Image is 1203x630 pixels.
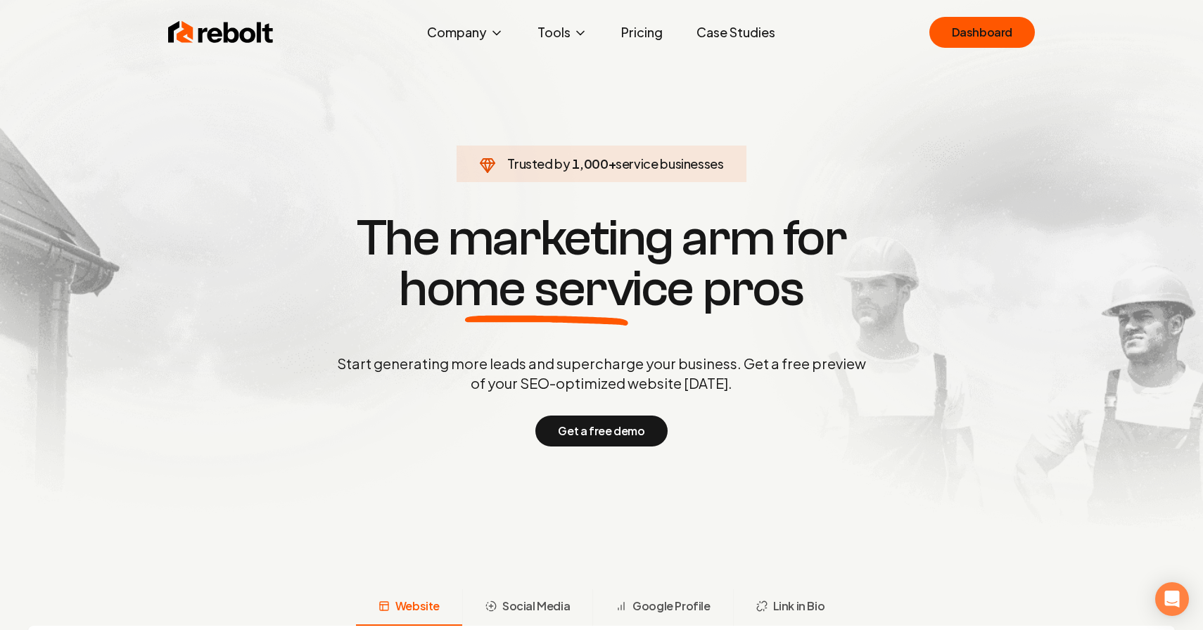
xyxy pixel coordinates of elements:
p: Start generating more leads and supercharge your business. Get a free preview of your SEO-optimiz... [334,354,869,393]
span: 1,000 [572,154,608,174]
span: Link in Bio [773,598,825,615]
img: Rebolt Logo [168,18,274,46]
a: Case Studies [685,18,787,46]
h1: The marketing arm for pros [264,213,939,314]
a: Dashboard [929,17,1035,48]
span: Website [395,598,440,615]
span: Social Media [502,598,570,615]
button: Get a free demo [535,416,667,446]
span: service businesses [616,155,724,172]
button: Company [416,18,515,46]
button: Link in Bio [733,589,848,626]
span: + [609,155,616,172]
button: Website [356,589,462,626]
span: Trusted by [507,155,570,172]
a: Pricing [610,18,674,46]
button: Social Media [462,589,592,626]
div: Open Intercom Messenger [1155,582,1189,616]
span: home service [399,264,694,314]
button: Google Profile [592,589,732,626]
span: Google Profile [632,598,710,615]
button: Tools [526,18,599,46]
